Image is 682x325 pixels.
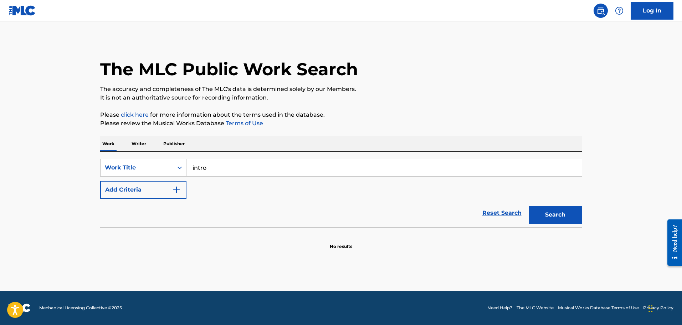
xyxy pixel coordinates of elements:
[9,304,31,312] img: logo
[646,291,682,325] iframe: Chat Widget
[100,93,582,102] p: It is not an authoritative source for recording information.
[9,5,36,16] img: MLC Logo
[39,305,122,311] span: Mechanical Licensing Collective © 2025
[615,6,624,15] img: help
[105,163,169,172] div: Work Title
[100,136,117,151] p: Work
[100,119,582,128] p: Please review the Musical Works Database
[648,298,653,319] div: Drag
[121,111,149,118] a: click here
[487,305,512,311] a: Need Help?
[529,206,582,224] button: Search
[224,120,263,127] a: Terms of Use
[643,305,673,311] a: Privacy Policy
[479,205,525,221] a: Reset Search
[330,235,352,250] p: No results
[662,214,682,271] iframe: Resource Center
[161,136,187,151] p: Publisher
[631,2,673,20] a: Log In
[129,136,148,151] p: Writer
[612,4,626,18] div: Help
[100,59,358,80] h1: The MLC Public Work Search
[596,6,605,15] img: search
[517,305,554,311] a: The MLC Website
[100,159,582,227] form: Search Form
[558,305,639,311] a: Musical Works Database Terms of Use
[100,111,582,119] p: Please for more information about the terms used in the database.
[100,181,186,199] button: Add Criteria
[100,85,582,93] p: The accuracy and completeness of The MLC's data is determined solely by our Members.
[594,4,608,18] a: Public Search
[172,186,181,194] img: 9d2ae6d4665cec9f34b9.svg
